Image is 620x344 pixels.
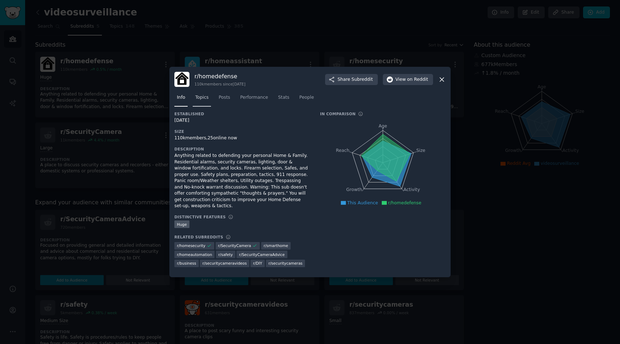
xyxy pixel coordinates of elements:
[395,76,428,83] span: View
[404,187,420,192] tspan: Activity
[174,220,189,228] div: Huge
[202,261,247,266] span: r/ securitycameravideos
[193,92,211,107] a: Topics
[338,76,373,83] span: Share
[346,187,362,192] tspan: Growth
[174,129,310,134] h3: Size
[352,76,373,83] span: Subreddit
[174,117,310,124] div: [DATE]
[297,92,316,107] a: People
[388,200,422,205] span: r/homedefense
[174,72,189,87] img: homedefense
[276,92,292,107] a: Stats
[299,94,314,101] span: People
[219,94,230,101] span: Posts
[174,234,223,240] h3: Related Subreddits
[239,252,285,257] span: r/ SecurityCameraAdvice
[194,82,245,87] div: 110k members since [DATE]
[195,94,208,101] span: Topics
[216,92,232,107] a: Posts
[218,243,251,248] span: r/ SecurityCamera
[174,147,310,152] h3: Description
[177,261,196,266] span: r/ business
[264,243,288,248] span: r/ smarthome
[219,252,233,257] span: r/ safety
[268,261,302,266] span: r/ securitycameras
[320,111,356,116] h3: In Comparison
[177,94,185,101] span: Info
[194,73,245,80] h3: r/ homedefense
[177,252,212,257] span: r/ homeautomation
[416,148,425,153] tspan: Size
[177,243,206,248] span: r/ homesecurity
[383,74,433,85] button: Viewon Reddit
[174,92,188,107] a: Info
[407,76,428,83] span: on Reddit
[174,111,310,116] h3: Established
[238,92,271,107] a: Performance
[174,135,310,141] div: 110k members, 25 online now
[253,261,262,266] span: r/ DIY
[278,94,289,101] span: Stats
[174,214,226,219] h3: Distinctive Features
[240,94,268,101] span: Performance
[336,148,349,153] tspan: Reach
[325,74,378,85] button: ShareSubreddit
[379,124,387,129] tspan: Age
[174,153,310,209] div: Anything related to defending your personal Home & Family. Residential alarms, security cameras, ...
[347,200,378,205] span: This Audience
